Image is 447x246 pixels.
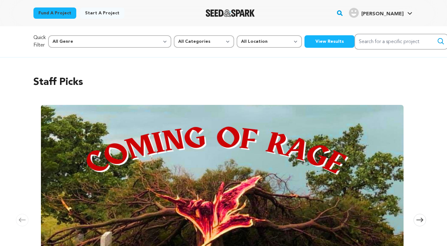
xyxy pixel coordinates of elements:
span: Gabriel D.'s Profile [348,7,414,20]
h2: Staff Picks [33,75,414,90]
a: Fund a project [33,7,76,19]
button: View Results [304,35,354,48]
span: [PERSON_NAME] [361,12,404,17]
img: Seed&Spark Logo Dark Mode [206,9,255,17]
a: Gabriel D.'s Profile [348,7,414,18]
div: Gabriel D.'s Profile [349,8,404,18]
a: Seed&Spark Homepage [206,9,255,17]
img: user.png [349,8,359,18]
p: Quick Filter [33,34,46,49]
a: Start a project [80,7,124,19]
